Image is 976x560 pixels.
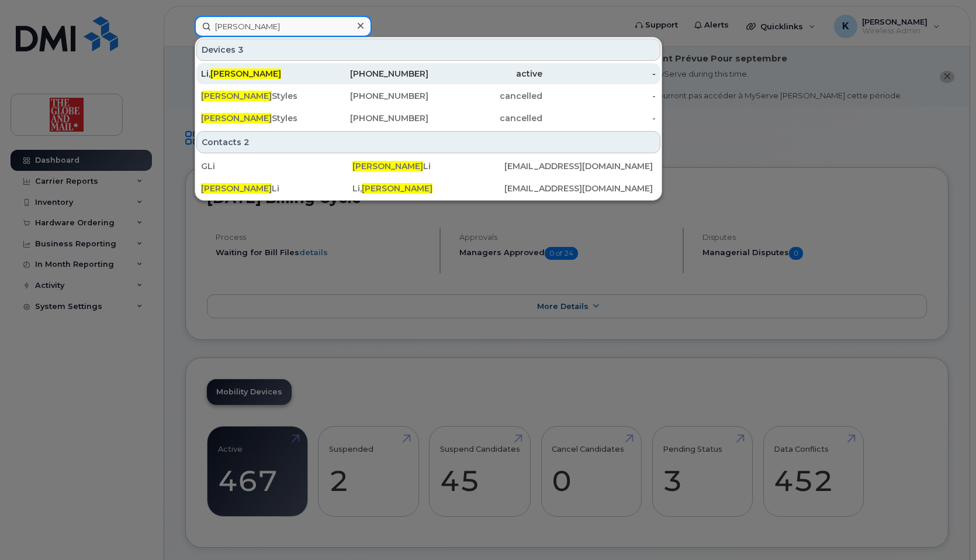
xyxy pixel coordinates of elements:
span: [PERSON_NAME] [201,183,272,194]
span: 3 [238,44,244,56]
div: GLi [201,160,352,172]
div: - [542,90,656,102]
div: active [428,68,542,80]
div: [PHONE_NUMBER] [315,68,429,80]
div: Styles [201,112,315,124]
div: Li [352,160,504,172]
a: Li,[PERSON_NAME][PHONE_NUMBER]active- [196,63,660,84]
div: cancelled [428,90,542,102]
a: [PERSON_NAME]LiLi,[PERSON_NAME][EMAIL_ADDRESS][DOMAIN_NAME] [196,178,660,199]
a: [PERSON_NAME]Styles[PHONE_NUMBER]cancelled- [196,108,660,129]
div: - [542,112,656,124]
span: [PERSON_NAME] [362,183,432,194]
div: - [542,68,656,80]
div: Contacts [196,131,660,153]
div: Li, [352,183,504,194]
div: Devices [196,39,660,61]
div: [PHONE_NUMBER] [315,90,429,102]
a: GLi[PERSON_NAME]Li[EMAIL_ADDRESS][DOMAIN_NAME] [196,156,660,177]
div: Li [201,183,352,194]
div: [EMAIL_ADDRESS][DOMAIN_NAME] [504,183,656,194]
span: [PERSON_NAME] [201,91,272,101]
span: [PERSON_NAME] [210,68,281,79]
div: Styles [201,90,315,102]
span: [PERSON_NAME] [201,113,272,123]
span: [PERSON_NAME] [352,161,423,171]
div: [PHONE_NUMBER] [315,112,429,124]
div: [EMAIL_ADDRESS][DOMAIN_NAME] [504,160,656,172]
div: Li, [201,68,315,80]
a: [PERSON_NAME]Styles[PHONE_NUMBER]cancelled- [196,85,660,106]
div: cancelled [428,112,542,124]
span: 2 [244,136,250,148]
